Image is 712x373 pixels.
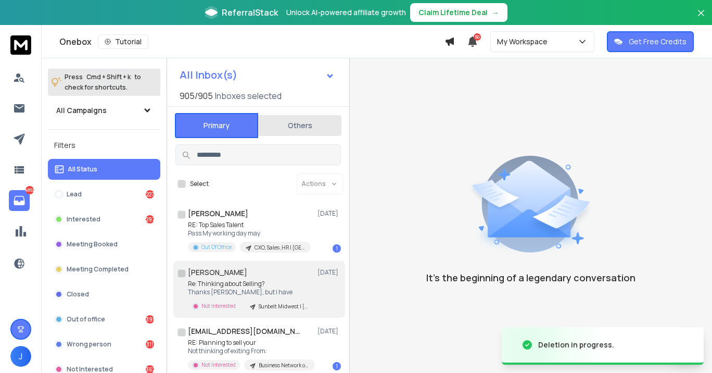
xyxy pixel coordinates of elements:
h1: All Inbox(s) [180,70,237,80]
button: Primary [175,113,258,138]
p: Out of office [67,315,105,324]
button: All Status [48,159,160,180]
p: [DATE] [317,268,341,277]
span: 50 [474,33,481,41]
div: 1 [333,244,341,253]
p: Out Of Office [201,243,232,251]
button: Others [258,114,341,137]
button: J [10,346,31,367]
div: 227 [146,190,154,198]
p: [DATE] [317,327,341,335]
p: Thanks [PERSON_NAME], but I have [188,288,313,296]
h3: Inboxes selected [215,90,282,102]
button: Interested297 [48,209,160,230]
p: [DATE] [317,209,341,218]
span: 905 / 905 [180,90,213,102]
button: Tutorial [98,34,148,49]
p: My Workspace [497,36,552,47]
div: Deletion in progress. [538,340,614,350]
button: Wrong person311 [48,334,160,355]
button: Closed [48,284,160,305]
p: Sunbelt Midwest | [GEOGRAPHIC_DATA] [259,303,309,310]
p: Not Interested [201,361,236,369]
p: Meeting Completed [67,265,129,273]
p: Not Interested [201,302,236,310]
button: Get Free Credits [607,31,694,52]
button: All Inbox(s) [171,65,343,85]
p: Lead [67,190,82,198]
p: Re: Thinking about Selling? [188,280,313,288]
p: Not thinking of exiting From: [188,347,313,355]
p: All Status [68,165,97,173]
p: CXO, Sales ,HR | [GEOGRAPHIC_DATA] | [GEOGRAPHIC_DATA] [255,244,304,252]
button: All Campaigns [48,100,160,121]
p: RE: Top Sales Talent [188,221,311,229]
a: 4852 [9,190,30,211]
h1: [PERSON_NAME] [188,267,247,278]
button: Close banner [694,6,708,31]
h1: [EMAIL_ADDRESS][DOMAIN_NAME] [188,326,302,337]
label: Select [190,180,209,188]
button: Lead227 [48,184,160,205]
p: Unlock AI-powered affiliate growth [286,7,406,18]
button: Out of office395 [48,309,160,330]
div: 395 [146,315,154,324]
p: Get Free Credits [629,36,686,47]
div: 1 [333,362,341,370]
h1: All Campaigns [56,105,107,116]
div: 311 [146,340,154,349]
p: 4852 [26,186,34,194]
p: Interested [67,215,100,223]
p: RE: Planning to sell your [188,339,313,347]
h1: [PERSON_NAME] [188,208,248,219]
div: Onebox [59,34,444,49]
p: Pass My working day may [188,229,311,238]
button: Claim Lifetime Deal→ [410,3,507,22]
h3: Filters [48,138,160,153]
p: Closed [67,290,89,299]
p: It’s the beginning of a legendary conversation [426,270,635,285]
p: Press to check for shortcuts. [65,72,141,93]
button: Meeting Completed [48,259,160,280]
p: Meeting Booked [67,240,118,248]
p: Business Network of [US_STATE] | [US_STATE], [US_STATE], [US_STATE] | All [259,362,309,369]
p: Wrong person [67,340,111,349]
span: → [492,7,499,18]
span: ReferralStack [222,6,278,19]
div: 297 [146,215,154,223]
span: Cmd + Shift + k [85,71,132,83]
button: Meeting Booked [48,234,160,255]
